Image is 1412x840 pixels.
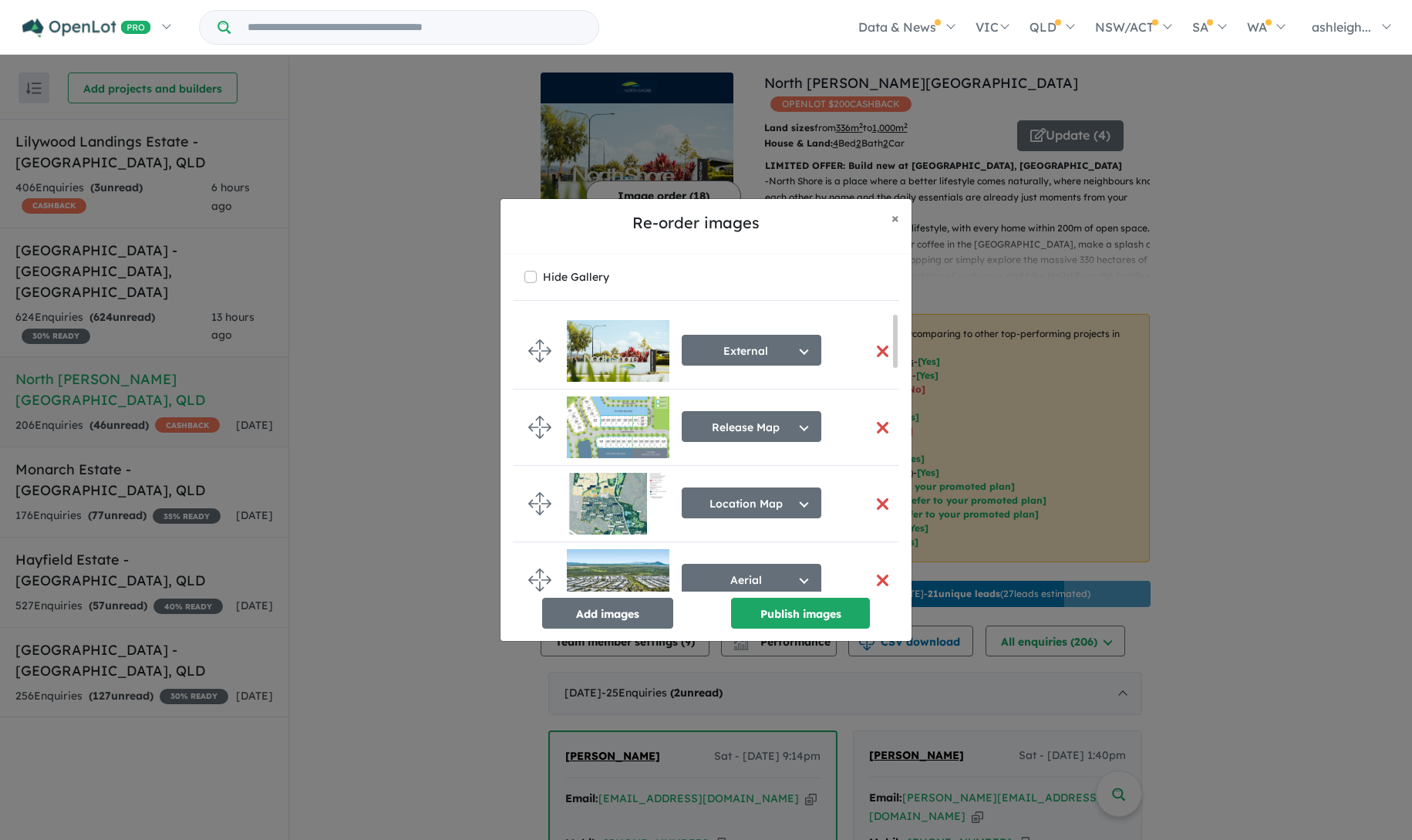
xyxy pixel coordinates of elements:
img: drag.svg [528,416,551,439]
img: North%20Shore%20-%20Burdell___1745803721.jpg [567,473,669,535]
img: drag.svg [528,492,551,515]
h5: Re-order images [513,211,879,234]
button: Aerial [682,564,821,595]
button: External [682,335,821,366]
span: ashleigh... [1312,19,1371,35]
img: North%20Shore%20-%20Burdell___1747878254.jpg [567,396,669,458]
img: drag.svg [528,568,551,592]
img: drag.svg [528,339,551,363]
img: North%20Shore%20-%20Burdell___1745803721_0.jpg [567,320,669,382]
span: × [891,209,899,227]
label: Hide Gallery [543,266,609,288]
img: Openlot PRO Logo White [22,19,151,38]
button: Release Map [682,411,821,442]
input: Try estate name, suburb, builder or developer [234,11,595,44]
button: Location Map [682,487,821,518]
button: Add images [542,598,673,629]
img: North%20Shore%20-%20Burdell___1745803722.jpg [567,549,669,611]
button: Publish images [731,598,870,629]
